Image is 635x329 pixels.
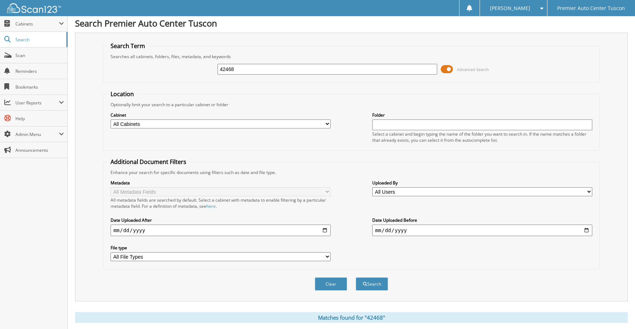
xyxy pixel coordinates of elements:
[107,90,137,98] legend: Location
[15,37,63,43] span: Search
[15,84,64,90] span: Bookmarks
[75,312,628,323] div: Matches found for "42468"
[490,6,530,10] span: [PERSON_NAME]
[107,53,596,60] div: Searches all cabinets, folders, files, metadata, and keywords
[15,100,59,106] span: User Reports
[15,147,64,153] span: Announcements
[372,180,592,186] label: Uploaded By
[15,68,64,74] span: Reminders
[315,277,347,291] button: Clear
[372,225,592,236] input: end
[107,102,596,108] div: Optionally limit your search to a particular cabinet or folder
[75,17,628,29] h1: Search Premier Auto Center Tuscon
[7,3,61,13] img: scan123-logo-white.svg
[15,116,64,122] span: Help
[111,217,331,223] label: Date Uploaded After
[15,52,64,58] span: Scan
[111,225,331,236] input: start
[206,203,216,209] a: here
[599,295,635,329] iframe: Chat Widget
[111,245,331,251] label: File type
[111,180,331,186] label: Metadata
[111,112,331,118] label: Cabinet
[111,197,331,209] div: All metadata fields are searched by default. Select a cabinet with metadata to enable filtering b...
[107,158,190,166] legend: Additional Document Filters
[107,169,596,175] div: Enhance your search for specific documents using filters such as date and file type.
[372,217,592,223] label: Date Uploaded Before
[107,42,149,50] legend: Search Term
[356,277,388,291] button: Search
[372,131,592,143] div: Select a cabinet and begin typing the name of the folder you want to search in. If the name match...
[15,21,59,27] span: Cabinets
[15,131,59,137] span: Admin Menu
[372,112,592,118] label: Folder
[557,6,625,10] span: Premier Auto Center Tuscon
[457,67,489,72] span: Advanced Search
